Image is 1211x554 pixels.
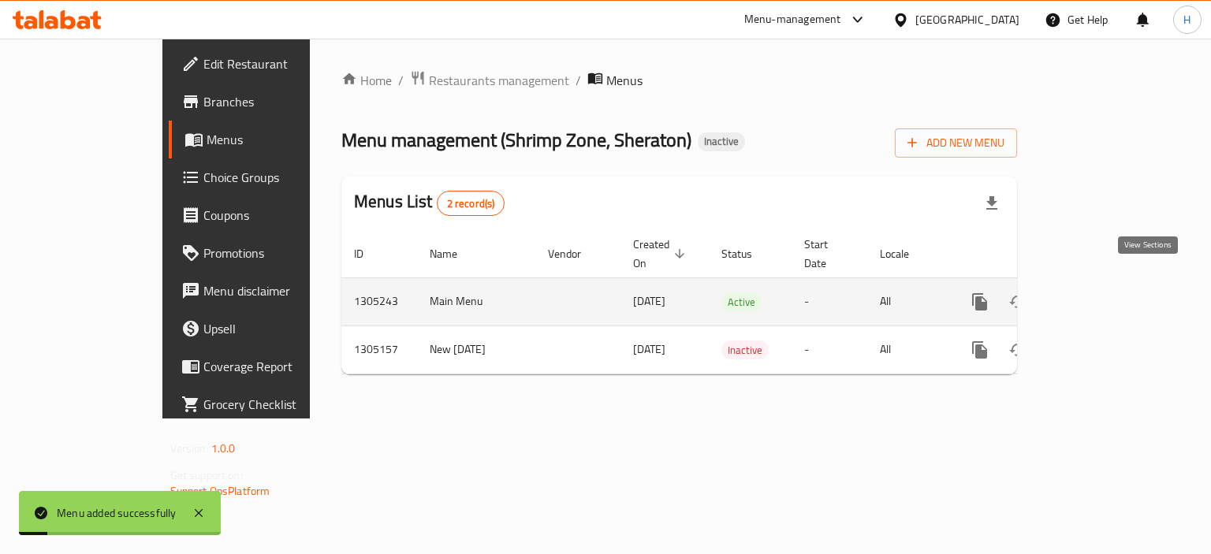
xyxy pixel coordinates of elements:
[633,235,690,273] span: Created On
[915,11,1019,28] div: [GEOGRAPHIC_DATA]
[721,293,762,311] span: Active
[203,281,352,300] span: Menu disclaimer
[437,191,505,216] div: Total records count
[948,230,1125,278] th: Actions
[341,71,392,90] a: Home
[606,71,643,90] span: Menus
[207,130,352,149] span: Menus
[429,71,569,90] span: Restaurants management
[633,291,665,311] span: [DATE]
[548,244,602,263] span: Vendor
[169,272,365,310] a: Menu disclaimer
[961,283,999,321] button: more
[169,158,365,196] a: Choice Groups
[398,71,404,90] li: /
[721,341,769,359] span: Inactive
[880,244,930,263] span: Locale
[438,196,505,211] span: 2 record(s)
[341,230,1125,374] table: enhanced table
[867,277,948,325] td: All
[169,83,365,121] a: Branches
[203,244,352,262] span: Promotions
[341,70,1017,91] nav: breadcrumb
[169,310,365,348] a: Upsell
[999,283,1037,321] button: Change Status
[576,71,581,90] li: /
[792,325,867,374] td: -
[867,325,948,374] td: All
[721,292,762,311] div: Active
[203,168,352,187] span: Choice Groups
[698,132,745,151] div: Inactive
[430,244,478,263] span: Name
[170,438,209,459] span: Version:
[170,465,243,485] span: Get support on:
[410,70,569,91] a: Restaurants management
[169,121,365,158] a: Menus
[203,357,352,376] span: Coverage Report
[169,196,365,234] a: Coupons
[744,10,841,29] div: Menu-management
[907,133,1004,153] span: Add New Menu
[417,277,535,325] td: Main Menu
[169,45,365,83] a: Edit Restaurant
[57,504,177,522] div: Menu added successfully
[341,277,417,325] td: 1305243
[973,184,1011,222] div: Export file
[170,481,270,501] a: Support.OpsPlatform
[169,348,365,385] a: Coverage Report
[804,235,848,273] span: Start Date
[633,339,665,359] span: [DATE]
[341,122,691,158] span: Menu management ( Shrimp Zone, Sheraton )
[169,385,365,423] a: Grocery Checklist
[354,244,384,263] span: ID
[961,331,999,369] button: more
[203,92,352,111] span: Branches
[999,331,1037,369] button: Change Status
[792,277,867,325] td: -
[1183,11,1191,28] span: H
[211,438,236,459] span: 1.0.0
[895,128,1017,158] button: Add New Menu
[203,206,352,225] span: Coupons
[698,135,745,148] span: Inactive
[354,190,505,216] h2: Menus List
[203,319,352,338] span: Upsell
[341,325,417,374] td: 1305157
[203,54,352,73] span: Edit Restaurant
[721,244,773,263] span: Status
[169,234,365,272] a: Promotions
[417,325,535,374] td: New [DATE]
[203,395,352,414] span: Grocery Checklist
